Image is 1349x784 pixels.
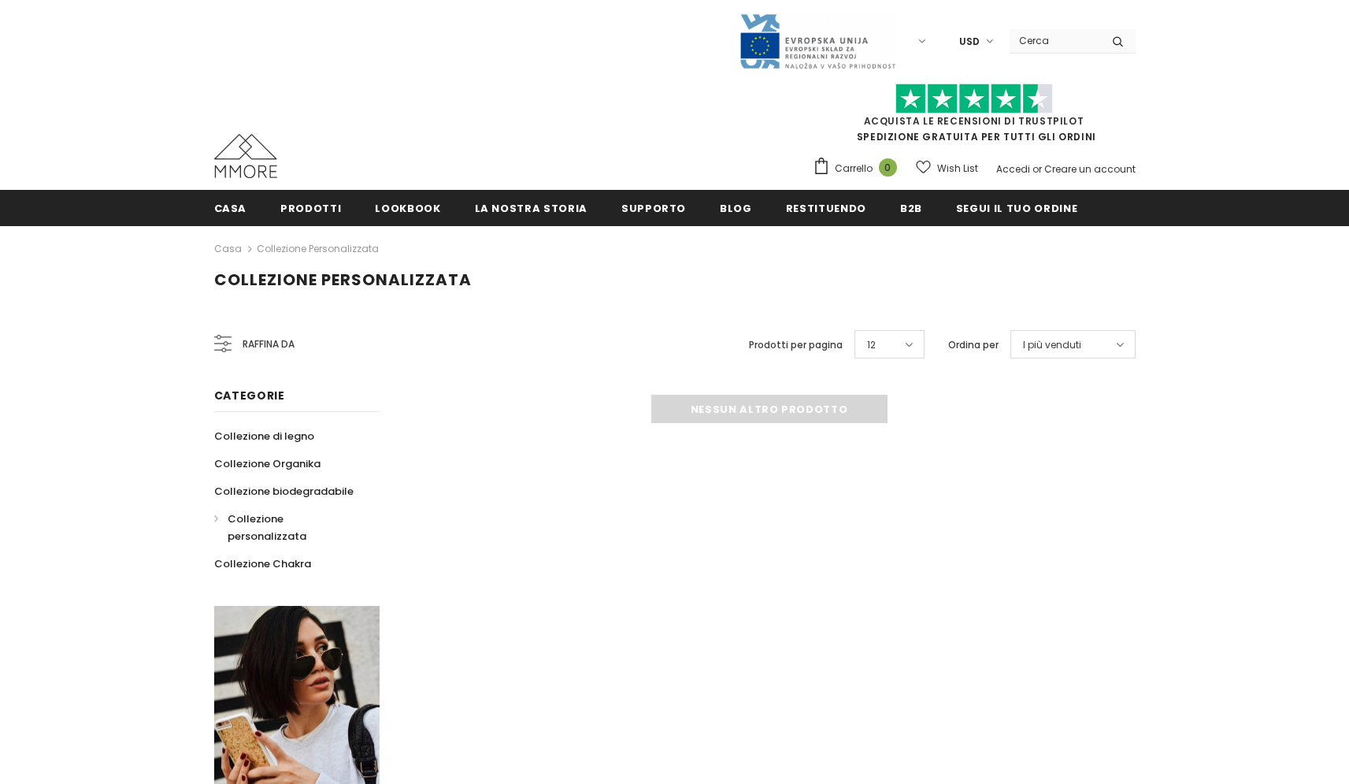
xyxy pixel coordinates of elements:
[257,242,379,255] a: Collezione personalizzata
[996,162,1030,176] a: Accedi
[375,190,440,225] a: Lookbook
[879,158,897,176] span: 0
[214,422,314,450] a: Collezione di legno
[243,336,295,353] span: Raffina da
[214,240,242,258] a: Casa
[813,91,1136,143] span: SPEDIZIONE GRATUITA PER TUTTI GLI ORDINI
[900,190,922,225] a: B2B
[228,511,306,544] span: Collezione personalizzata
[214,429,314,444] span: Collezione di legno
[214,190,247,225] a: Casa
[375,201,440,216] span: Lookbook
[214,134,277,178] img: Casi MMORE
[1010,29,1100,52] input: Search Site
[475,201,587,216] span: La nostra storia
[214,269,472,291] span: Collezione personalizzata
[621,190,686,225] a: supporto
[720,190,752,225] a: Blog
[786,201,866,216] span: Restituendo
[214,388,285,403] span: Categorie
[813,157,905,180] a: Carrello 0
[214,477,354,505] a: Collezione biodegradabile
[214,550,311,578] a: Collezione Chakra
[739,13,896,70] img: Javni Razpis
[1044,162,1136,176] a: Creare un account
[867,337,876,353] span: 12
[1023,337,1081,353] span: I più venduti
[214,201,247,216] span: Casa
[835,161,873,176] span: Carrello
[786,190,866,225] a: Restituendo
[916,154,978,182] a: Wish List
[214,505,362,550] a: Collezione personalizzata
[621,201,686,216] span: supporto
[720,201,752,216] span: Blog
[900,201,922,216] span: B2B
[956,190,1077,225] a: Segui il tuo ordine
[948,337,999,353] label: Ordina per
[214,456,321,471] span: Collezione Organika
[280,190,341,225] a: Prodotti
[475,190,587,225] a: La nostra storia
[959,34,980,50] span: USD
[956,201,1077,216] span: Segui il tuo ordine
[214,450,321,477] a: Collezione Organika
[214,556,311,571] span: Collezione Chakra
[214,484,354,499] span: Collezione biodegradabile
[937,161,978,176] span: Wish List
[895,84,1053,114] img: Fidati di Pilot Stars
[749,337,843,353] label: Prodotti per pagina
[864,114,1084,128] a: Acquista le recensioni di TrustPilot
[280,201,341,216] span: Prodotti
[1032,162,1042,176] span: or
[739,34,896,47] a: Javni Razpis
